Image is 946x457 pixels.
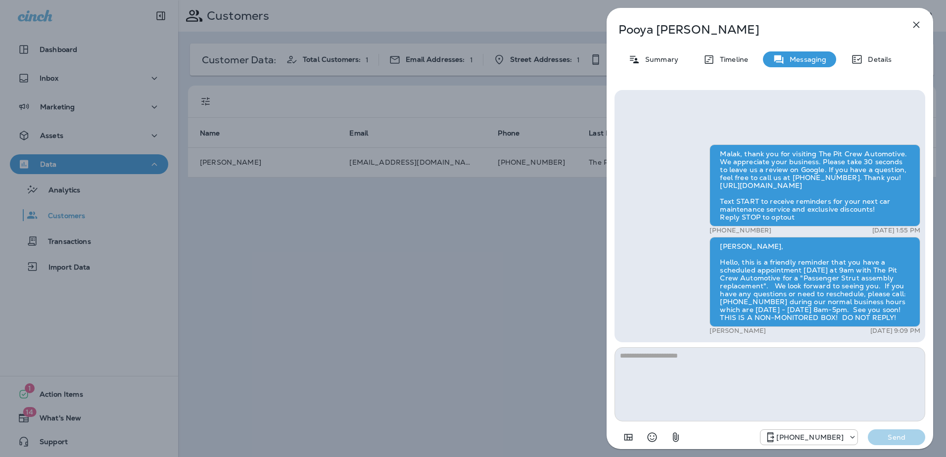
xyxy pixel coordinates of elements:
[776,433,844,441] p: [PHONE_NUMBER]
[872,227,920,234] p: [DATE] 1:55 PM
[870,327,920,335] p: [DATE] 9:09 PM
[715,55,748,63] p: Timeline
[618,23,889,37] p: Pooya [PERSON_NAME]
[709,237,920,327] div: [PERSON_NAME], Hello, this is a friendly reminder that you have a scheduled appointment [DATE] at...
[863,55,892,63] p: Details
[642,427,662,447] button: Select an emoji
[785,55,826,63] p: Messaging
[709,227,771,234] p: [PHONE_NUMBER]
[760,431,857,443] div: +1 (503) 427-9272
[640,55,678,63] p: Summary
[709,144,920,227] div: Malak, thank you for visiting The Pit Crew Automotive. We appreciate your business. Please take 3...
[709,327,766,335] p: [PERSON_NAME]
[618,427,638,447] button: Add in a premade template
